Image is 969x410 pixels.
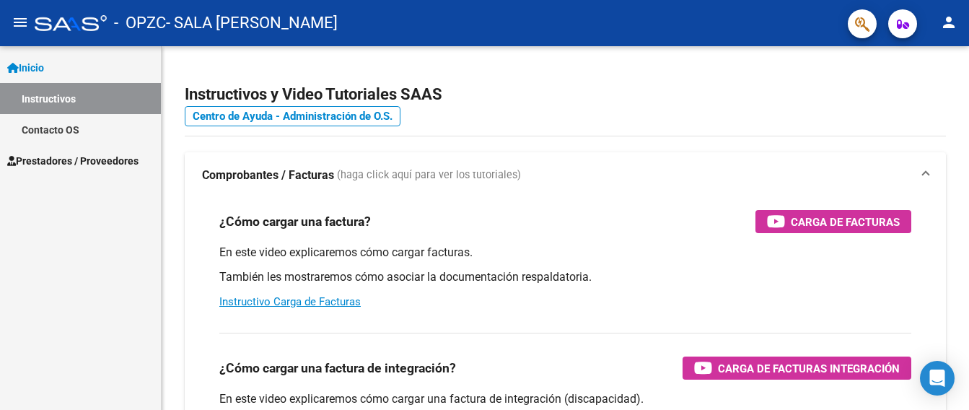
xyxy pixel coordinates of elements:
span: (haga click aquí para ver los tutoriales) [337,167,521,183]
p: En este video explicaremos cómo cargar una factura de integración (discapacidad). [219,391,911,407]
mat-icon: person [940,14,957,31]
h3: ¿Cómo cargar una factura de integración? [219,358,456,378]
mat-icon: menu [12,14,29,31]
button: Carga de Facturas [755,210,911,233]
a: Centro de Ayuda - Administración de O.S. [185,106,400,126]
span: Inicio [7,60,44,76]
span: - SALA [PERSON_NAME] [166,7,338,39]
a: Instructivo Carga de Facturas [219,295,361,308]
strong: Comprobantes / Facturas [202,167,334,183]
span: Prestadores / Proveedores [7,153,139,169]
span: Carga de Facturas Integración [718,359,900,378]
p: También les mostraremos cómo asociar la documentación respaldatoria. [219,269,911,285]
button: Carga de Facturas Integración [683,357,911,380]
span: - OPZC [114,7,166,39]
div: Open Intercom Messenger [920,361,955,396]
h2: Instructivos y Video Tutoriales SAAS [185,81,946,108]
p: En este video explicaremos cómo cargar facturas. [219,245,911,261]
mat-expansion-panel-header: Comprobantes / Facturas (haga click aquí para ver los tutoriales) [185,152,946,199]
h3: ¿Cómo cargar una factura? [219,211,371,232]
span: Carga de Facturas [791,213,900,231]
